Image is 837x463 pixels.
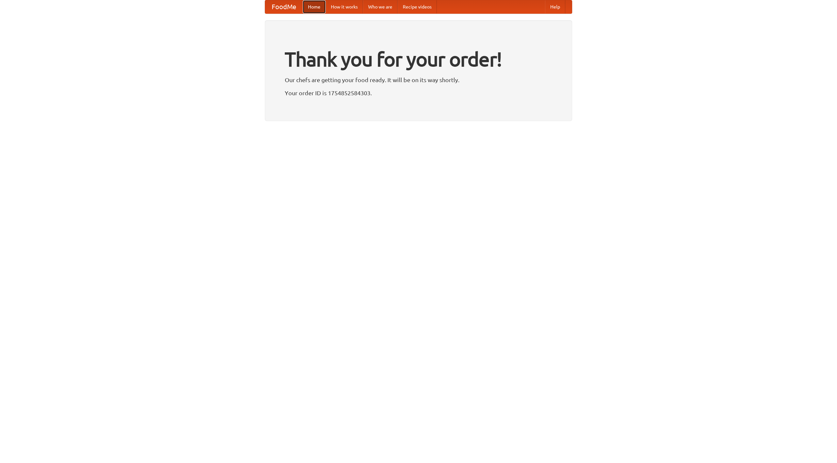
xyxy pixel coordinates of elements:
[363,0,398,13] a: Who we are
[326,0,363,13] a: How it works
[285,75,552,85] p: Our chefs are getting your food ready. It will be on its way shortly.
[285,88,552,98] p: Your order ID is 1754852584303.
[545,0,565,13] a: Help
[265,0,303,13] a: FoodMe
[285,44,552,75] h1: Thank you for your order!
[398,0,437,13] a: Recipe videos
[303,0,326,13] a: Home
